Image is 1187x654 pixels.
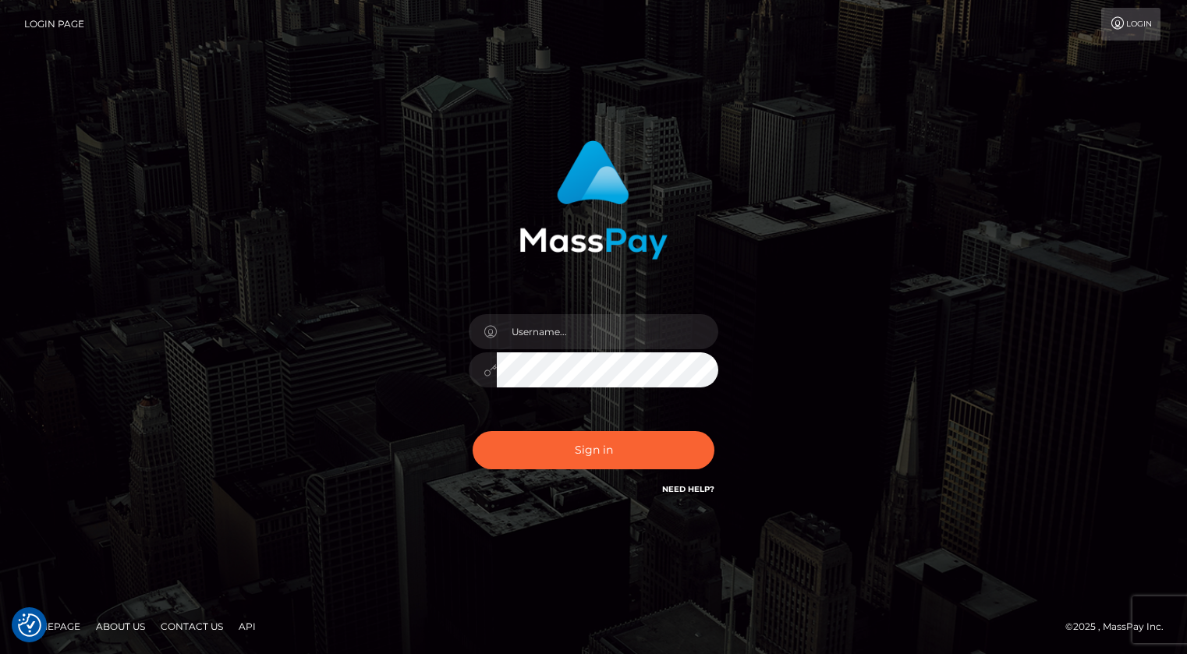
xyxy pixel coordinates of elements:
input: Username... [497,314,718,349]
a: Contact Us [154,614,229,638]
img: Revisit consent button [18,613,41,637]
a: Need Help? [662,484,714,494]
a: Login [1101,8,1160,41]
button: Consent Preferences [18,613,41,637]
a: About Us [90,614,151,638]
div: © 2025 , MassPay Inc. [1065,618,1175,635]
img: MassPay Login [519,140,668,260]
a: Homepage [17,614,87,638]
a: Login Page [24,8,84,41]
a: API [232,614,262,638]
button: Sign in [473,431,714,469]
